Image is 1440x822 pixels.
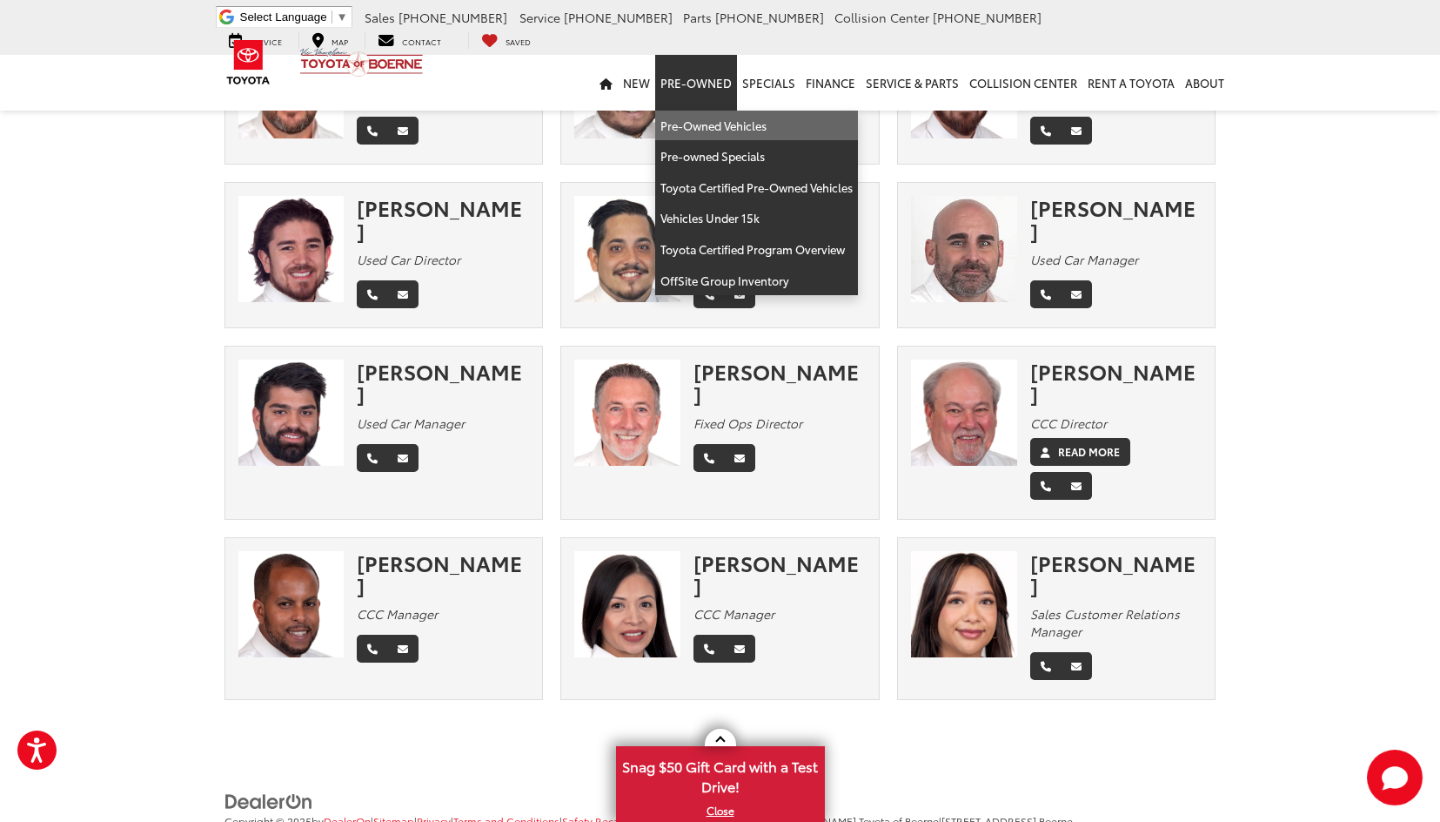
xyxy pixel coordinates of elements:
[238,196,345,302] img: David Padilla
[594,55,618,111] a: Home
[1030,196,1202,242] div: [PERSON_NAME]
[1030,652,1062,680] a: Phone
[737,55,800,111] a: Specials
[683,9,712,26] span: Parts
[964,55,1082,111] a: Collision Center
[655,266,858,296] a: OffSite Group Inventory
[1030,360,1202,406] div: [PERSON_NAME]
[357,117,388,145] a: Phone
[693,360,866,406] div: [PERSON_NAME]
[1030,251,1138,268] em: Used Car Manager
[240,10,348,24] a: Select Language​
[911,360,1017,466] img: Steve Hill
[1058,444,1120,460] label: Read More
[399,9,507,26] span: [PHONE_NUMBER]
[693,605,774,623] em: CCC Manager
[216,31,295,49] a: Service
[357,444,388,472] a: Phone
[357,196,529,242] div: [PERSON_NAME]
[506,36,531,47] span: Saved
[861,55,964,111] a: Service & Parts: Opens in a new tab
[574,196,680,302] img: Larry Horn
[357,251,460,268] em: Used Car Director
[693,414,802,432] em: Fixed Ops Director
[724,444,755,472] a: Email
[365,9,395,26] span: Sales
[655,172,858,204] a: Toyota Certified Pre-Owned Vehicles
[357,280,388,308] a: Phone
[357,551,529,597] div: [PERSON_NAME]
[834,9,929,26] span: Collision Center
[800,55,861,111] a: Finance
[655,141,858,172] a: Pre-owned Specials
[693,551,866,597] div: [PERSON_NAME]
[224,792,313,812] img: DealerOn
[1082,55,1180,111] a: Rent a Toyota
[298,31,361,49] a: Map
[365,31,454,49] a: Contact
[238,360,345,466] img: Cory Dorsey
[224,791,313,808] a: DealerOn
[655,203,858,234] a: Vehicles Under 15k
[1030,414,1107,432] em: CCC Director
[357,635,388,663] a: Phone
[1030,551,1202,597] div: [PERSON_NAME]
[387,280,419,308] a: Email
[299,47,424,77] img: Vic Vaughan Toyota of Boerne
[1030,605,1180,640] em: Sales Customer Relations Manager
[655,234,858,266] a: Toyota Certified Program Overview
[911,551,1017,657] img: Trinity Vasquez
[216,34,281,91] img: Toyota
[693,635,725,663] a: Phone
[357,360,529,406] div: [PERSON_NAME]
[387,444,419,472] a: Email
[1367,750,1423,805] svg: Start Chat
[1030,472,1062,500] a: Phone
[574,360,680,466] img: Johnny Marker
[715,9,824,26] span: [PHONE_NUMBER]
[933,9,1041,26] span: [PHONE_NUMBER]
[1367,750,1423,805] button: Toggle Chat Window
[1030,117,1062,145] a: Phone
[240,10,327,24] span: Select Language
[574,551,680,657] img: Perla Harvey
[1061,472,1092,500] a: Email
[564,9,673,26] span: [PHONE_NUMBER]
[468,31,544,49] a: My Saved Vehicles
[387,635,419,663] a: Email
[1061,652,1092,680] a: Email
[337,10,348,24] span: ▼
[357,605,438,623] em: CCC Manager
[1030,438,1130,466] a: Read More
[693,444,725,472] a: Phone
[724,635,755,663] a: Email
[1180,55,1229,111] a: About
[519,9,560,26] span: Service
[1030,280,1062,308] a: Phone
[1061,280,1092,308] a: Email
[911,196,1017,302] img: Gregg Dickey
[1061,117,1092,145] a: Email
[357,414,465,432] em: Used Car Manager
[655,55,737,111] a: Pre-Owned
[387,117,419,145] a: Email
[238,551,345,657] img: Nate Akalu
[655,111,858,142] a: Pre-Owned Vehicles
[618,748,823,801] span: Snag $50 Gift Card with a Test Drive!
[618,55,655,111] a: New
